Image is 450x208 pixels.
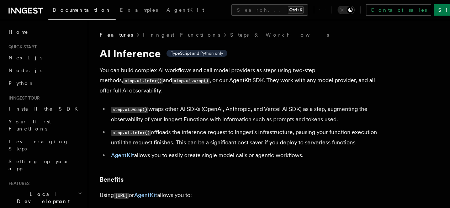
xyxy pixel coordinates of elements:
a: Inngest Functions [143,31,220,38]
span: Home [9,28,28,36]
p: You can build complex AI workflows and call model providers as steps using two-step methods, and ... [100,65,384,96]
span: Inngest tour [6,95,40,101]
span: Features [6,181,30,186]
span: Documentation [53,7,111,13]
span: Examples [120,7,158,13]
a: Benefits [100,175,123,185]
span: AgentKit [166,7,204,13]
a: Install the SDK [6,102,84,115]
span: Node.js [9,68,42,73]
span: Next.js [9,55,42,60]
a: Setting up your app [6,155,84,175]
li: offloads the inference request to Inngest's infrastructure, pausing your function execution until... [109,127,384,148]
span: Setting up your app [9,159,70,171]
a: Home [6,26,84,38]
code: step.ai.infer() [123,78,163,84]
code: step.ai.wrap() [172,78,210,84]
span: Leveraging Steps [9,139,69,151]
code: step.ai.wrap() [111,107,148,113]
a: AgentKit [134,192,157,198]
a: Documentation [48,2,116,20]
h1: AI Inference [100,47,384,60]
a: Contact sales [366,4,431,16]
a: Your first Functions [6,115,84,135]
span: Quick start [6,44,37,50]
span: TypeScript and Python only [171,50,223,56]
span: Local Development [6,191,78,205]
a: Python [6,77,84,90]
kbd: Ctrl+K [288,6,304,14]
span: Features [100,31,133,38]
span: Install the SDK [9,106,82,112]
button: Search...Ctrl+K [231,4,308,16]
p: Using or allows you to: [100,190,384,201]
span: Your first Functions [9,119,51,132]
a: Next.js [6,51,84,64]
a: AgentKit [162,2,208,19]
code: step.ai.infer() [111,130,151,136]
a: Leveraging Steps [6,135,84,155]
a: Steps & Workflows [230,31,329,38]
span: Python [9,80,35,86]
li: wraps other AI SDKs (OpenAI, Anthropic, and Vercel AI SDK) as a step, augmenting the observabilit... [109,104,384,124]
li: allows you to easily create single model calls or agentic workflows. [109,150,384,160]
button: Toggle dark mode [338,6,355,14]
a: Examples [116,2,162,19]
button: Local Development [6,188,84,208]
a: AgentKit [111,152,134,159]
code: [URL] [114,193,129,199]
a: Node.js [6,64,84,77]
